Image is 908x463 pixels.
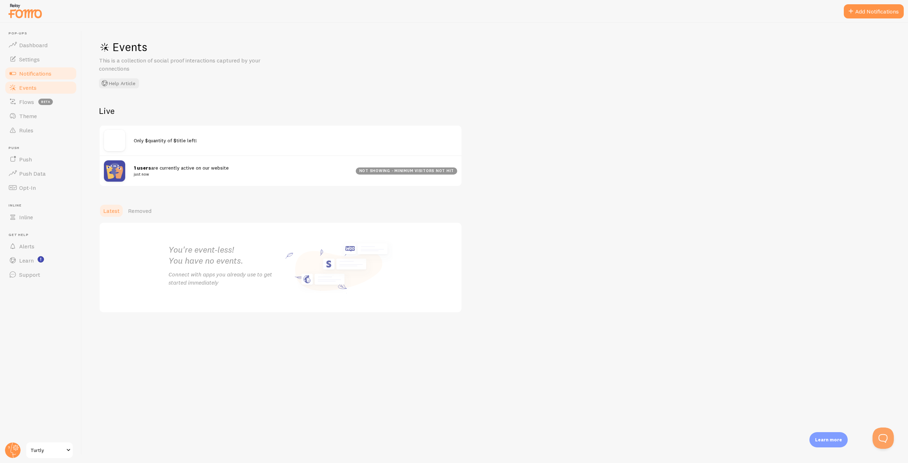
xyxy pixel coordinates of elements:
span: Notifications [19,70,51,77]
h2: Live [99,105,462,116]
img: fomo-relay-logo-orange.svg [7,2,43,20]
span: Removed [128,207,151,214]
span: Get Help [9,233,77,237]
span: Learn [19,257,34,264]
p: This is a collection of social proof interactions captured by your connections [99,56,269,73]
a: Push Data [4,166,77,181]
p: Learn more [815,436,842,443]
a: Support [4,268,77,282]
a: Push [4,152,77,166]
span: Latest [103,207,120,214]
span: beta [38,99,53,105]
svg: <p>Watch New Feature Tutorials!</p> [38,256,44,263]
h1: Events [99,40,312,54]
a: Events [4,81,77,95]
span: Only $quantity of $title left! [134,137,197,144]
div: not showing - minimum visitors not hit [356,167,457,175]
small: just now [134,171,347,177]
a: Dashboard [4,38,77,52]
span: Push Data [19,170,46,177]
span: Theme [19,112,37,120]
p: Connect with apps you already use to get started immediately [168,270,281,287]
button: Help Article [99,78,139,88]
span: Flows [19,98,34,105]
span: are currently active on our website [134,165,347,178]
span: Push [9,146,77,150]
a: Inline [4,210,77,224]
a: Notifications [4,66,77,81]
span: Dashboard [19,42,48,49]
a: Flows beta [4,95,77,109]
a: Learn [4,253,77,268]
span: Inline [19,214,33,221]
a: Turtly [26,442,73,459]
span: Rules [19,127,33,134]
img: pageviews.png [104,160,125,182]
iframe: Help Scout Beacon - Open [873,428,894,449]
span: Push [19,156,32,163]
a: Theme [4,109,77,123]
a: Opt-In [4,181,77,195]
span: Events [19,84,37,91]
a: Latest [99,204,124,218]
strong: 1 users [134,165,151,171]
span: Support [19,271,40,278]
a: Alerts [4,239,77,253]
div: Learn more [809,432,848,447]
span: Alerts [19,243,34,250]
h2: You're event-less! You have no events. [168,244,281,266]
span: Settings [19,56,40,63]
span: Opt-In [19,184,36,191]
a: Settings [4,52,77,66]
span: Pop-ups [9,31,77,36]
a: Rules [4,123,77,137]
span: Inline [9,203,77,208]
a: Removed [124,204,156,218]
span: Turtly [31,446,64,454]
img: no_image.svg [104,130,125,151]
